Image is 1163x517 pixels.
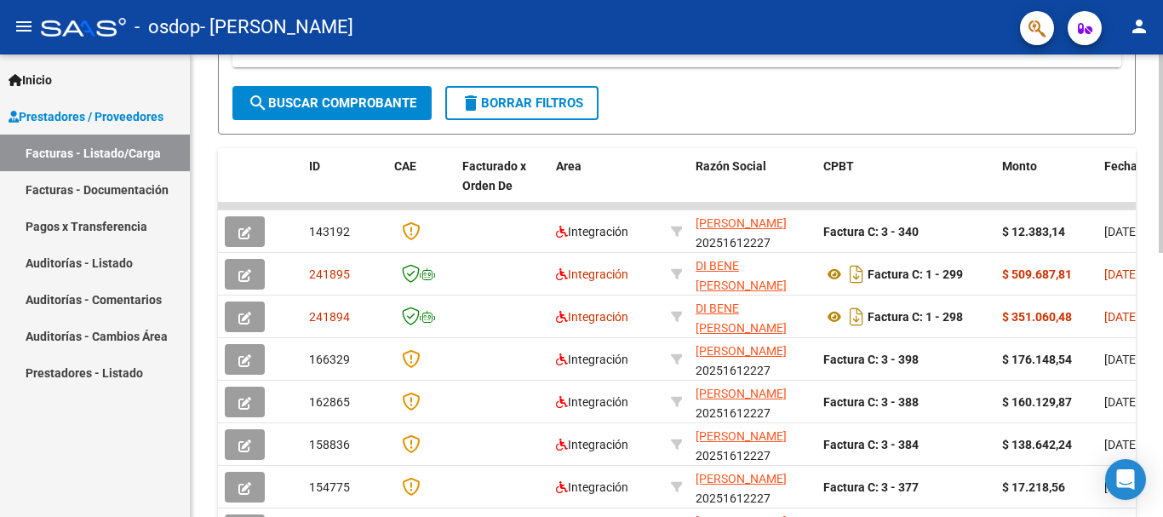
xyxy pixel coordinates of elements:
div: 20251612227 [696,427,810,462]
span: DI BENE [PERSON_NAME] [696,302,787,335]
strong: $ 138.642,24 [1002,438,1072,451]
datatable-header-cell: CPBT [816,148,995,223]
datatable-header-cell: ID [302,148,387,223]
span: [DATE] [1104,395,1139,409]
span: [PERSON_NAME] [696,216,787,230]
strong: Factura C: 3 - 377 [823,480,919,494]
span: 166329 [309,353,350,366]
strong: $ 509.687,81 [1002,267,1072,281]
div: 20251612227 [696,214,810,250]
span: Integración [556,480,628,494]
span: 162865 [309,395,350,409]
span: CAE [394,159,416,173]
datatable-header-cell: CAE [387,148,455,223]
strong: Factura C: 1 - 299 [868,267,963,281]
div: 20251612227 [696,342,810,377]
span: [PERSON_NAME] [696,472,787,485]
div: 20251612227 [696,384,810,420]
datatable-header-cell: Area [549,148,664,223]
mat-icon: search [248,93,268,113]
span: Area [556,159,581,173]
mat-icon: menu [14,16,34,37]
div: 27277501045 [696,299,810,335]
span: [DATE] [1104,310,1139,324]
span: Integración [556,353,628,366]
div: Open Intercom Messenger [1105,459,1146,500]
span: - [PERSON_NAME] [200,9,353,46]
i: Descargar documento [845,303,868,330]
span: 241894 [309,310,350,324]
span: [PERSON_NAME] [696,387,787,400]
strong: Factura C: 3 - 384 [823,438,919,451]
span: - osdop [135,9,200,46]
span: [PERSON_NAME] [696,344,787,358]
span: Integración [556,438,628,451]
span: 154775 [309,480,350,494]
strong: Factura C: 3 - 388 [823,395,919,409]
span: [PERSON_NAME] [696,429,787,443]
span: Facturado x Orden De [462,159,526,192]
button: Borrar Filtros [445,86,599,120]
span: Inicio [9,71,52,89]
span: Integración [556,395,628,409]
span: Prestadores / Proveedores [9,107,163,126]
span: [DATE] [1104,480,1139,494]
span: [DATE] [1104,267,1139,281]
button: Buscar Comprobante [232,86,432,120]
mat-icon: person [1129,16,1149,37]
datatable-header-cell: Facturado x Orden De [455,148,549,223]
span: [DATE] [1104,225,1139,238]
mat-icon: delete [461,93,481,113]
strong: Factura C: 3 - 398 [823,353,919,366]
span: 158836 [309,438,350,451]
i: Descargar documento [845,261,868,288]
span: [DATE] [1104,438,1139,451]
span: Razón Social [696,159,766,173]
span: 143192 [309,225,350,238]
strong: Factura C: 3 - 340 [823,225,919,238]
span: 241895 [309,267,350,281]
span: Integración [556,225,628,238]
datatable-header-cell: Monto [995,148,1097,223]
span: Monto [1002,159,1037,173]
datatable-header-cell: Razón Social [689,148,816,223]
strong: $ 176.148,54 [1002,353,1072,366]
span: [DATE] [1104,353,1139,366]
div: 27277501045 [696,256,810,292]
strong: $ 17.218,56 [1002,480,1065,494]
strong: $ 160.129,87 [1002,395,1072,409]
strong: $ 351.060,48 [1002,310,1072,324]
span: Borrar Filtros [461,95,583,111]
span: DI BENE [PERSON_NAME] [696,259,787,292]
strong: $ 12.383,14 [1002,225,1065,238]
span: Buscar Comprobante [248,95,416,111]
span: Integración [556,310,628,324]
span: Integración [556,267,628,281]
span: ID [309,159,320,173]
strong: Factura C: 1 - 298 [868,310,963,324]
div: 20251612227 [696,469,810,505]
span: CPBT [823,159,854,173]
